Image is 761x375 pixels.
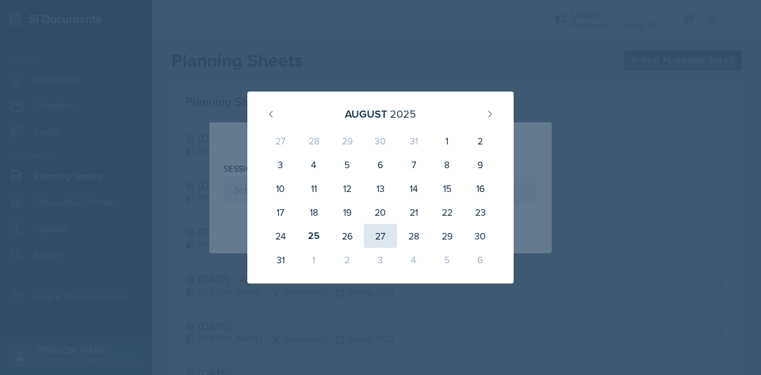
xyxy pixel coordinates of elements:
div: 3 [264,153,297,177]
div: 13 [364,177,397,200]
div: 18 [297,200,331,224]
div: 9 [464,153,497,177]
div: 23 [464,200,497,224]
div: 20 [364,200,397,224]
div: 7 [397,153,430,177]
div: 3 [364,248,397,272]
div: 4 [397,248,430,272]
div: 26 [331,224,364,248]
div: 5 [430,248,464,272]
div: 5 [331,153,364,177]
div: 2 [331,248,364,272]
div: 22 [430,200,464,224]
div: 2 [464,129,497,153]
div: 28 [397,224,430,248]
div: 2025 [390,106,416,122]
div: 8 [430,153,464,177]
div: 4 [297,153,331,177]
div: 10 [264,177,297,200]
div: 16 [464,177,497,200]
div: 29 [430,224,464,248]
div: 6 [364,153,397,177]
div: 31 [264,248,297,272]
div: 27 [264,129,297,153]
div: 15 [430,177,464,200]
div: 25 [297,224,331,248]
div: 30 [464,224,497,248]
div: August [345,106,387,122]
div: 27 [364,224,397,248]
div: 28 [297,129,331,153]
div: 1 [430,129,464,153]
div: 17 [264,200,297,224]
div: 1 [297,248,331,272]
div: 31 [397,129,430,153]
div: 29 [331,129,364,153]
div: 14 [397,177,430,200]
div: 30 [364,129,397,153]
div: 21 [397,200,430,224]
div: 19 [331,200,364,224]
div: 11 [297,177,331,200]
div: 6 [464,248,497,272]
div: 12 [331,177,364,200]
div: 24 [264,224,297,248]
